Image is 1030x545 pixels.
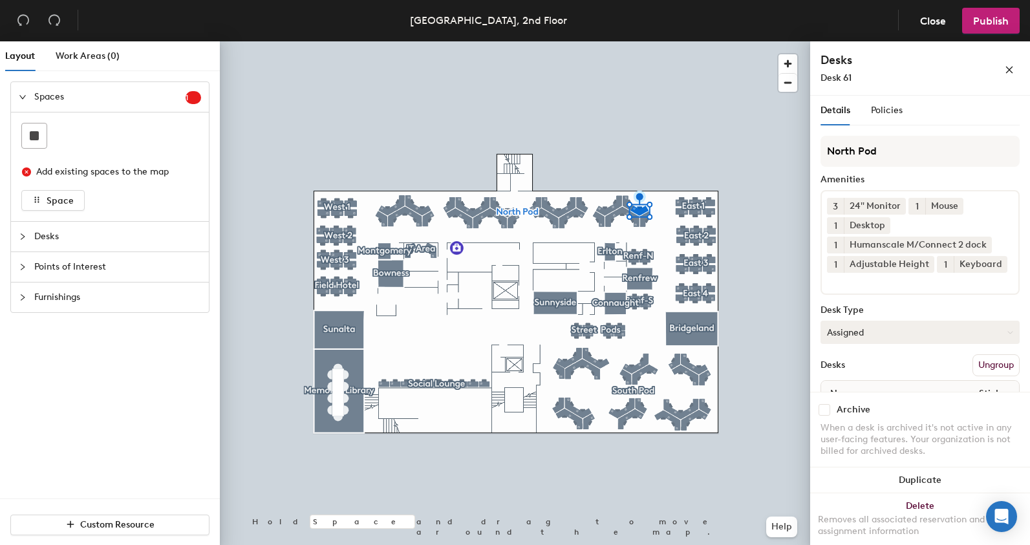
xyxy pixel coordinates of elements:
[844,198,906,215] div: 24" Monitor
[821,72,852,83] span: Desk 61
[36,165,190,179] div: Add existing spaces to the map
[844,256,934,273] div: Adjustable Height
[766,517,797,537] button: Help
[818,514,1022,537] div: Removes all associated reservation and assignment information
[34,82,186,112] span: Spaces
[821,175,1020,185] div: Amenities
[10,515,209,535] button: Custom Resource
[810,467,1030,493] button: Duplicate
[827,217,844,234] button: 1
[824,382,863,405] span: Name
[837,405,870,415] div: Archive
[986,501,1017,532] div: Open Intercom Messenger
[56,50,120,61] span: Work Areas (0)
[1005,65,1014,74] span: close
[973,15,1009,27] span: Publish
[844,217,890,234] div: Desktop
[186,93,201,102] span: 1
[821,321,1020,344] button: Assigned
[827,237,844,253] button: 1
[920,15,946,27] span: Close
[954,256,1007,273] div: Keyboard
[19,93,27,101] span: expanded
[909,8,957,34] button: Close
[962,8,1020,34] button: Publish
[410,12,567,28] div: [GEOGRAPHIC_DATA], 2nd Floor
[834,219,837,233] span: 1
[908,198,925,215] button: 1
[844,237,992,253] div: Humanscale M/Connect 2 dock
[827,256,844,273] button: 1
[10,8,36,34] button: Undo (⌘ + Z)
[5,50,35,61] span: Layout
[21,190,85,211] button: Space
[937,256,954,273] button: 1
[821,305,1020,315] div: Desk Type
[34,222,201,251] span: Desks
[22,167,31,176] span: close-circle
[80,519,155,530] span: Custom Resource
[871,105,903,116] span: Policies
[944,258,947,272] span: 1
[916,200,919,213] span: 1
[972,382,1016,405] span: Sticker
[41,8,67,34] button: Redo (⌘ + ⇧ + Z)
[834,258,837,272] span: 1
[972,354,1020,376] button: Ungroup
[821,105,850,116] span: Details
[19,294,27,301] span: collapsed
[827,198,844,215] button: 3
[34,283,201,312] span: Furnishings
[34,252,201,282] span: Points of Interest
[17,14,30,27] span: undo
[834,239,837,252] span: 1
[19,233,27,240] span: collapsed
[821,422,1020,457] div: When a desk is archived it's not active in any user-facing features. Your organization is not bil...
[47,195,74,206] span: Space
[19,263,27,271] span: collapsed
[821,52,963,69] h4: Desks
[821,360,845,370] div: Desks
[186,91,201,104] sup: 1
[833,200,838,213] span: 3
[925,198,963,215] div: Mouse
